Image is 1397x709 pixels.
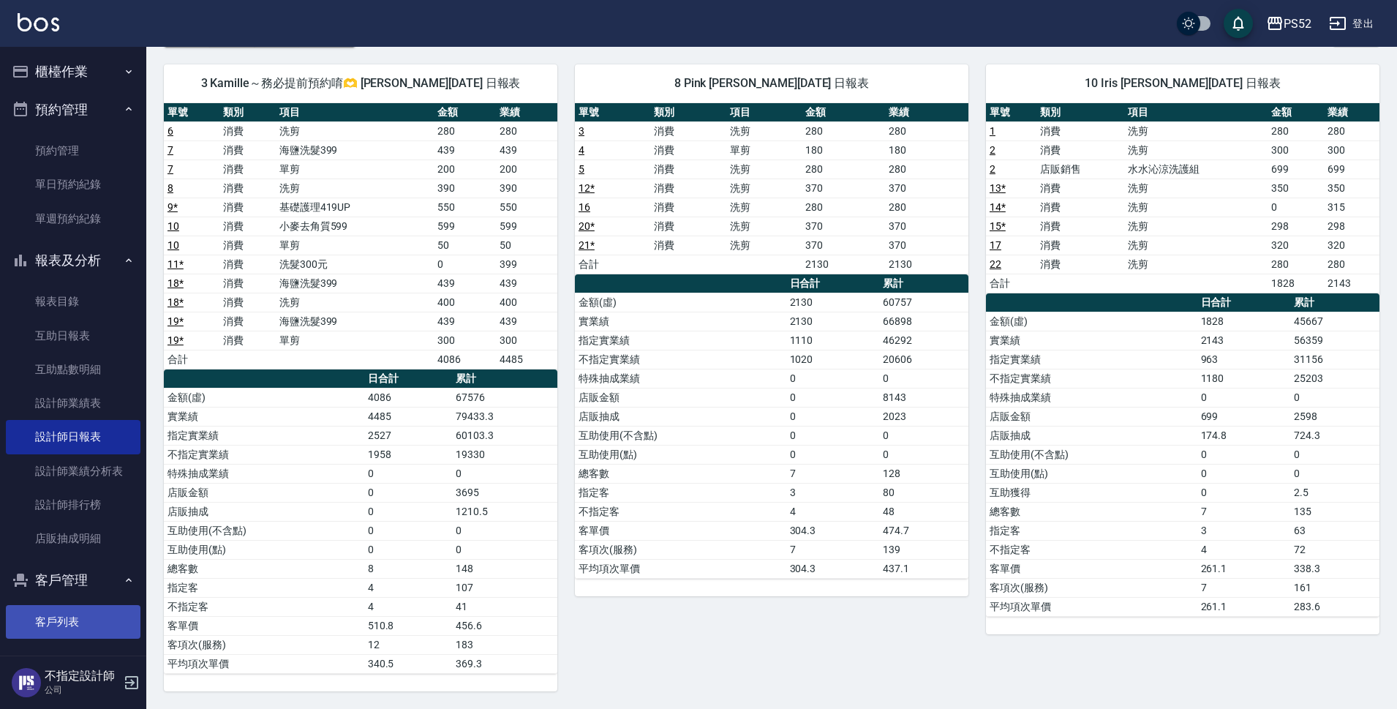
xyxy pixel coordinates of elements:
td: 不指定實業績 [164,445,364,464]
a: 互助點數明細 [6,353,140,386]
td: 31156 [1290,350,1379,369]
td: 304.3 [786,559,879,578]
td: 0 [879,426,968,445]
td: 水水沁涼洗護組 [1124,160,1268,179]
td: 280 [496,121,557,140]
td: 0 [1197,445,1290,464]
td: 合計 [164,350,219,369]
table: a dense table [575,274,968,579]
td: 0 [786,407,879,426]
td: 139 [879,540,968,559]
td: 4 [786,502,879,521]
td: 單剪 [276,331,434,350]
td: 0 [1290,445,1379,464]
td: 1110 [786,331,879,350]
th: 累計 [879,274,968,293]
td: 56359 [1290,331,1379,350]
img: Person [12,668,41,697]
td: 消費 [219,140,275,160]
th: 累計 [1290,293,1379,312]
th: 單號 [575,103,650,122]
td: 474.7 [879,521,968,540]
td: 2130 [802,255,885,274]
td: 互助使用(不含點) [164,521,364,540]
td: 7 [786,540,879,559]
td: 特殊抽成業績 [986,388,1197,407]
td: 0 [1290,388,1379,407]
a: 設計師業績表 [6,386,140,420]
td: 0 [1268,198,1323,217]
td: 洗剪 [1124,255,1268,274]
td: 63 [1290,521,1379,540]
td: 不指定客 [986,540,1197,559]
td: 不指定實業績 [575,350,786,369]
table: a dense table [986,103,1379,293]
td: 指定實業績 [164,426,364,445]
td: 280 [1324,121,1379,140]
td: 0 [452,521,557,540]
td: 消費 [650,121,726,140]
td: 消費 [219,255,275,274]
td: 50 [434,236,495,255]
td: 0 [452,464,557,483]
td: 1828 [1197,312,1290,331]
td: 消費 [650,198,726,217]
td: 金額(虛) [164,388,364,407]
td: 280 [802,160,885,179]
td: 148 [452,559,557,578]
td: 72 [1290,540,1379,559]
td: 280 [885,160,968,179]
td: 315 [1324,198,1379,217]
td: 互助使用(不含點) [575,426,786,445]
td: 298 [1268,217,1323,236]
a: 17 [990,239,1001,251]
a: 預約管理 [6,134,140,168]
td: 互助使用(點) [164,540,364,559]
td: 390 [496,179,557,198]
a: 7 [167,144,173,156]
td: 390 [434,179,495,198]
td: 消費 [1036,198,1124,217]
td: 1020 [786,350,879,369]
th: 日合計 [1197,293,1290,312]
td: 指定客 [986,521,1197,540]
button: 行銷工具 [6,645,140,683]
td: 消費 [650,236,726,255]
td: 總客數 [164,559,364,578]
td: 客單價 [575,521,786,540]
td: 指定客 [575,483,786,502]
td: 300 [434,331,495,350]
td: 0 [364,521,453,540]
td: 消費 [219,217,275,236]
td: 370 [802,179,885,198]
th: 日合計 [786,274,879,293]
td: 消費 [1036,140,1124,160]
td: 550 [496,198,557,217]
td: 洗剪 [1124,198,1268,217]
td: 指定實業績 [986,350,1197,369]
td: 消費 [1036,236,1124,255]
td: 0 [786,445,879,464]
td: 439 [496,140,557,160]
td: 60757 [879,293,968,312]
th: 金額 [434,103,495,122]
td: 350 [1324,179,1379,198]
td: 320 [1324,236,1379,255]
th: 項目 [1124,103,1268,122]
td: 3695 [452,483,557,502]
td: 67576 [452,388,557,407]
td: 699 [1197,407,1290,426]
td: 金額(虛) [986,312,1197,331]
td: 4086 [434,350,495,369]
button: 櫃檯作業 [6,53,140,91]
td: 298 [1324,217,1379,236]
td: 370 [802,236,885,255]
td: 699 [1268,160,1323,179]
th: 業績 [1324,103,1379,122]
td: 特殊抽成業績 [164,464,364,483]
td: 0 [879,369,968,388]
td: 7 [786,464,879,483]
td: 25203 [1290,369,1379,388]
a: 報表目錄 [6,285,140,318]
td: 消費 [219,121,275,140]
